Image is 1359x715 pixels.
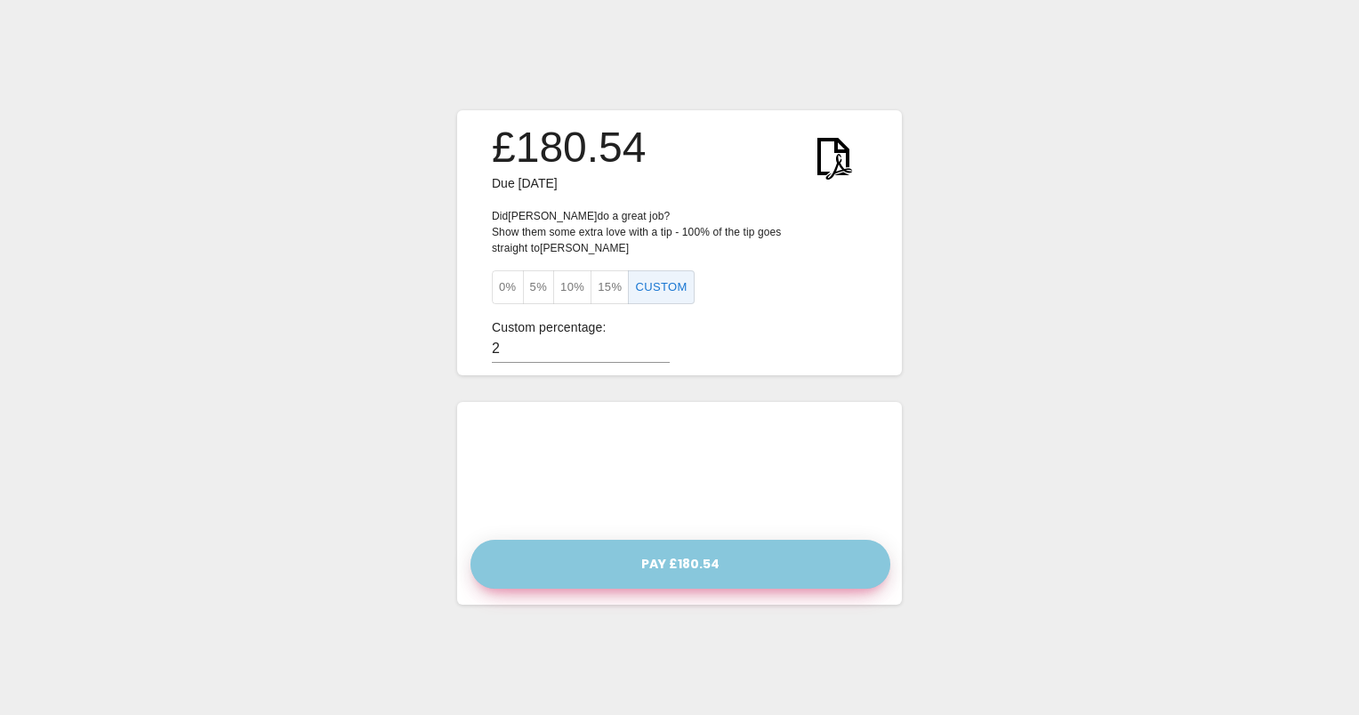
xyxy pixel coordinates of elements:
button: 0% [492,270,524,305]
button: Pay £180.54 [470,540,890,589]
button: 10% [553,270,591,305]
button: Custom [628,270,694,305]
img: KWtEnYElUAjQEnRfPUW9W5ea6t5aBiGYRiGYRiGYRg1o9H4B2ScLFicwGxqAAAAAElFTkSuQmCC [800,123,867,190]
p: Custom percentage: [492,318,867,337]
h3: £180.54 [492,123,647,173]
button: 5% [523,270,555,305]
span: Due [DATE] [492,176,558,190]
iframe: Secure payment input frame [466,411,893,527]
button: 15% [591,270,629,305]
p: Did [PERSON_NAME] do a great job? Show them some extra love with a tip - 100% of the tip goes str... [492,208,867,256]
